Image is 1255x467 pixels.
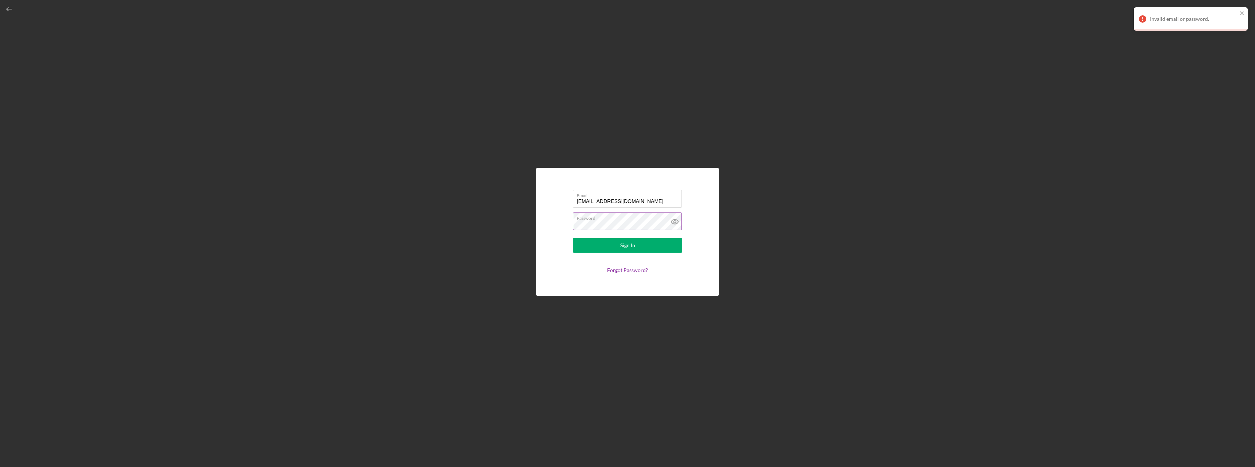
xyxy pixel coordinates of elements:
label: Email [577,190,682,198]
div: Sign In [620,238,635,253]
button: Sign In [573,238,682,253]
a: Forgot Password? [607,267,648,273]
div: Invalid email or password. [1150,16,1237,22]
label: Password [577,213,682,221]
button: close [1240,10,1245,17]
